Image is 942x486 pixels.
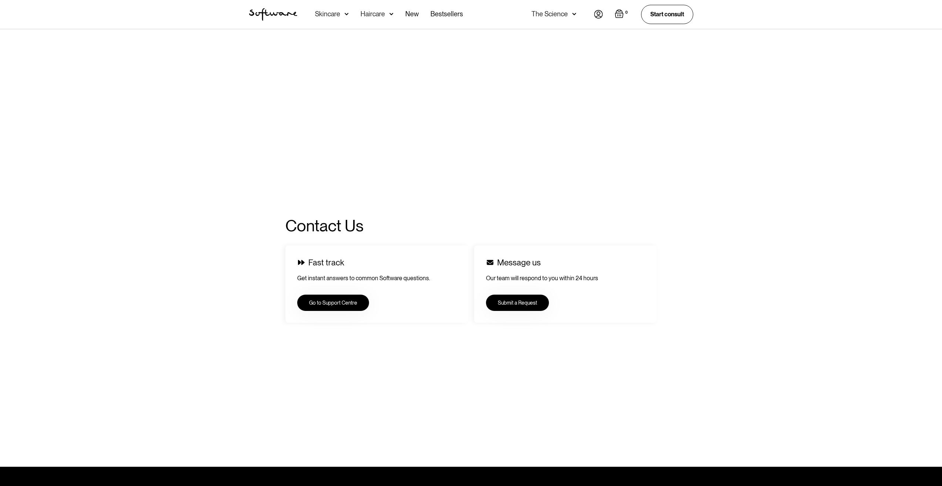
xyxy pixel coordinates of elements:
p: Get instant answers to common Software questions. [297,274,456,283]
img: Software Logo [249,8,297,21]
h1: Contact Us [285,216,430,236]
a: Open cart [615,9,629,20]
img: arrow down [572,10,576,18]
img: arrow down [389,10,393,18]
a: Start consult [641,5,693,24]
a: Go to Support Centre [297,295,369,311]
div: Skincare [315,10,340,18]
a: home [249,8,297,21]
div: Haircare [361,10,385,18]
div: 0 [624,9,629,16]
div: The Science [532,10,568,18]
div: Message us [497,257,541,268]
a: Submit a Request [486,295,549,311]
p: Our team will respond to you within 24 hours [486,274,645,283]
div: Fast track [308,257,344,268]
img: arrow down [345,10,349,18]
